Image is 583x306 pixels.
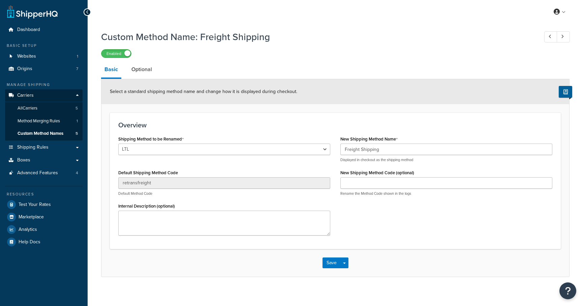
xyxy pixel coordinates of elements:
button: Save [323,257,341,268]
span: Help Docs [19,239,40,245]
label: Internal Description (optional) [118,204,175,209]
a: Websites1 [5,50,83,63]
label: Default Shipping Method Code [118,170,178,175]
a: Shipping Rules [5,141,83,154]
a: Next Record [557,31,570,42]
p: Default Method Code [118,191,330,196]
span: 1 [76,118,78,124]
span: 5 [75,131,78,136]
span: Carriers [17,93,34,98]
span: Advanced Features [17,170,58,176]
a: Marketplace [5,211,83,223]
span: Dashboard [17,27,40,33]
span: 1 [77,54,78,59]
li: Custom Method Names [5,127,83,140]
li: Carriers [5,89,83,141]
div: Manage Shipping [5,82,83,88]
a: Previous Record [544,31,557,42]
span: Method Merging Rules [18,118,60,124]
a: Carriers [5,89,83,102]
a: Method Merging Rules1 [5,115,83,127]
a: Analytics [5,223,83,236]
span: 7 [76,66,78,72]
span: Boxes [17,157,30,163]
a: Basic [101,61,121,79]
a: Test Your Rates [5,198,83,211]
span: Select a standard shipping method name and change how it is displayed during checkout. [110,88,297,95]
a: AllCarriers5 [5,102,83,115]
a: Boxes [5,154,83,166]
label: New Shipping Method Name [340,136,398,142]
li: Advanced Features [5,167,83,179]
li: Websites [5,50,83,63]
span: Shipping Rules [17,145,49,150]
a: Origins7 [5,63,83,75]
span: Custom Method Names [18,131,63,136]
span: Marketplace [19,214,44,220]
span: All Carriers [18,105,37,111]
div: Basic Setup [5,43,83,49]
p: Displayed in checkout as the shipping method [340,157,552,162]
li: Method Merging Rules [5,115,83,127]
a: Help Docs [5,236,83,248]
a: Custom Method Names5 [5,127,83,140]
span: Analytics [19,227,37,233]
a: Optional [128,61,155,78]
label: Shipping Method to be Renamed [118,136,184,142]
a: Dashboard [5,24,83,36]
li: Origins [5,63,83,75]
h1: Custom Method Name: Freight Shipping [101,30,532,43]
label: New Shipping Method Code (optional) [340,170,414,175]
button: Open Resource Center [559,282,576,299]
div: Resources [5,191,83,197]
a: Advanced Features4 [5,167,83,179]
span: 4 [76,170,78,176]
h3: Overview [118,121,552,129]
span: Test Your Rates [19,202,51,208]
label: Enabled [101,50,131,58]
span: Origins [17,66,32,72]
span: Websites [17,54,36,59]
button: Show Help Docs [559,86,572,98]
p: Rename the Method Code shown in the logs [340,191,552,196]
span: 5 [75,105,78,111]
